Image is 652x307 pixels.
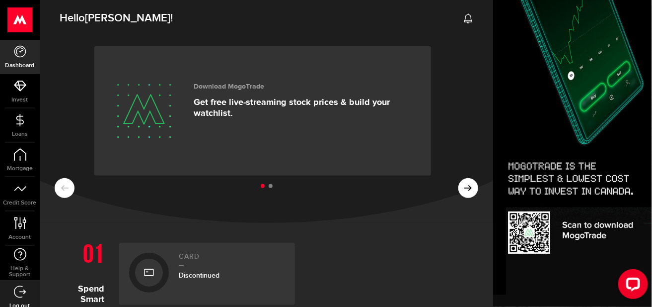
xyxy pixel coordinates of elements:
[85,11,170,25] span: [PERSON_NAME]
[179,271,219,280] span: Discontinued
[610,265,652,307] iframe: LiveChat chat widget
[60,8,173,29] span: Hello !
[194,97,416,119] p: Get free live-streaming stock prices & build your watchlist.
[94,46,431,176] a: Download MogoTrade Get free live-streaming stock prices & build your watchlist.
[55,238,112,305] h1: Spend Smart
[119,243,295,305] a: CardDiscontinued
[194,83,416,91] h3: Download MogoTrade
[179,253,285,266] h2: Card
